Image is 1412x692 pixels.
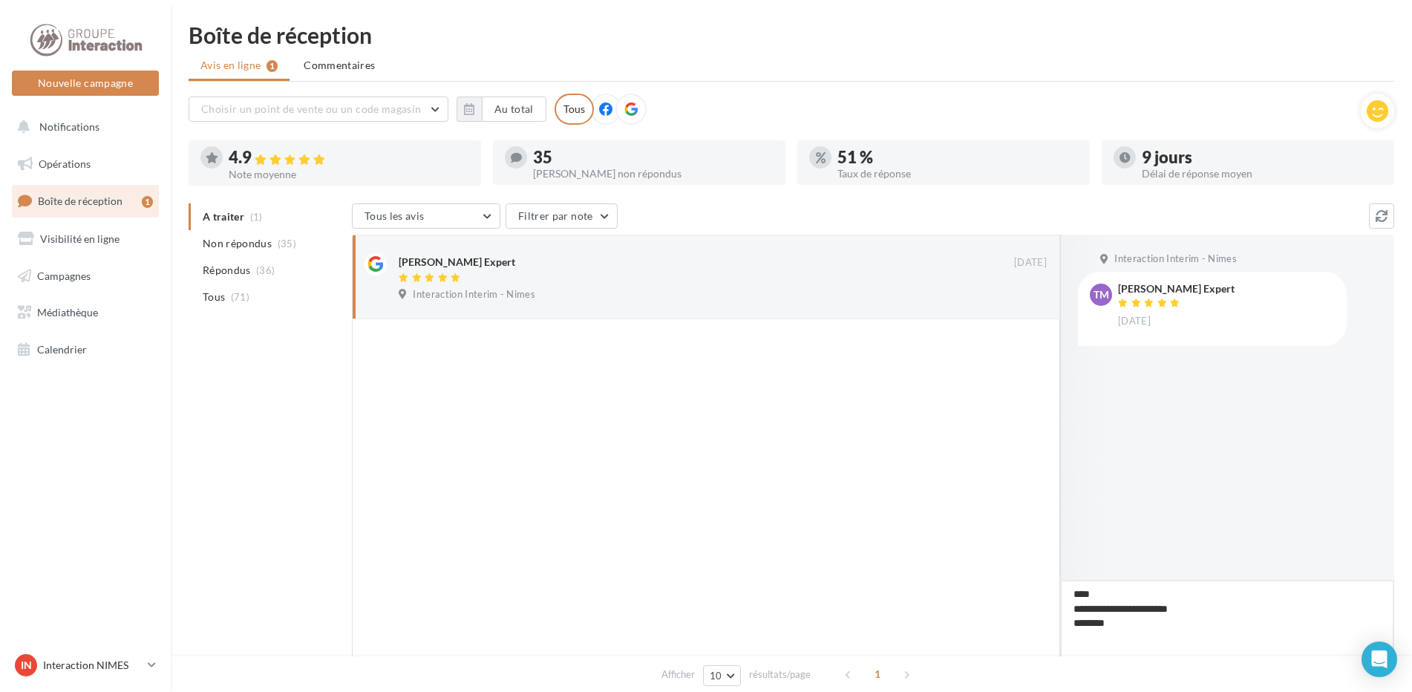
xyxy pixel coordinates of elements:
[1014,256,1047,270] span: [DATE]
[189,24,1394,46] div: Boîte de réception
[189,97,448,122] button: Choisir un point de vente ou un code magasin
[457,97,546,122] button: Au total
[506,203,618,229] button: Filtrer par note
[555,94,594,125] div: Tous
[203,290,225,304] span: Tous
[201,102,421,115] span: Choisir un point de vente ou un code magasin
[21,658,32,673] span: IN
[1094,287,1109,302] span: Tm
[9,297,162,328] a: Médiathèque
[9,223,162,255] a: Visibilité en ligne
[12,651,159,679] a: IN Interaction NIMES
[37,306,98,319] span: Médiathèque
[203,263,251,278] span: Répondus
[37,269,91,281] span: Campagnes
[38,195,122,207] span: Boîte de réception
[866,662,889,686] span: 1
[229,149,469,166] div: 4.9
[1114,252,1237,266] span: Interaction Interim - Nimes
[231,291,249,303] span: (71)
[43,658,142,673] p: Interaction NIMES
[9,261,162,292] a: Campagnes
[142,196,153,208] div: 1
[703,665,741,686] button: 10
[40,232,120,245] span: Visibilité en ligne
[533,149,774,166] div: 35
[1118,315,1151,328] span: [DATE]
[39,157,91,170] span: Opérations
[1142,149,1382,166] div: 9 jours
[39,120,99,133] span: Notifications
[837,169,1078,179] div: Taux de réponse
[1362,642,1397,677] div: Open Intercom Messenger
[12,71,159,96] button: Nouvelle campagne
[1142,169,1382,179] div: Délai de réponse moyen
[37,343,87,356] span: Calendrier
[278,238,296,249] span: (35)
[482,97,546,122] button: Au total
[533,169,774,179] div: [PERSON_NAME] non répondus
[9,185,162,217] a: Boîte de réception1
[352,203,500,229] button: Tous les avis
[9,111,156,143] button: Notifications
[399,255,515,270] div: [PERSON_NAME] Expert
[749,667,811,682] span: résultats/page
[365,209,425,222] span: Tous les avis
[1118,284,1235,294] div: [PERSON_NAME] Expert
[9,334,162,365] a: Calendrier
[661,667,695,682] span: Afficher
[229,169,469,180] div: Note moyenne
[9,148,162,180] a: Opérations
[413,288,535,301] span: Interaction Interim - Nimes
[256,264,275,276] span: (36)
[837,149,1078,166] div: 51 %
[304,58,375,73] span: Commentaires
[710,670,722,682] span: 10
[203,236,272,251] span: Non répondus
